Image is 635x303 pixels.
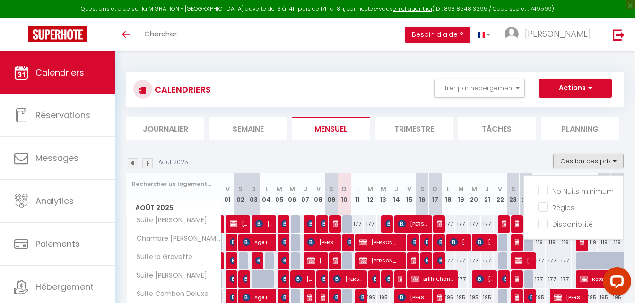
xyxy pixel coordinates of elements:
[35,195,74,207] span: Analytics
[364,173,376,215] th: 12
[437,215,442,233] span: [PERSON_NAME]
[442,215,454,233] div: 177
[481,252,494,269] div: 177
[471,185,477,194] abbr: M
[307,233,337,251] span: [PERSON_NAME]
[558,252,571,269] div: 177
[221,215,226,233] a: [PERSON_NAME]
[515,252,532,269] span: [PERSON_NAME]
[532,234,545,251] div: 119
[230,233,234,251] span: [PERSON_NAME]
[434,79,525,98] button: Filtrer par hébergement
[292,117,370,140] li: Mensuel
[243,270,247,288] span: [PERSON_NAME]
[468,173,480,215] th: 20
[255,215,272,233] span: [PERSON_NAME]
[338,173,351,215] th: 10
[442,252,454,269] div: 177
[494,173,506,215] th: 22
[532,252,545,269] div: 177
[584,173,597,215] th: 29
[572,173,584,215] th: 28
[209,117,287,140] li: Semaine
[598,234,610,251] div: 119
[381,185,386,194] abbr: M
[35,67,84,78] span: Calendriers
[598,173,610,215] th: 30
[351,173,364,215] th: 11
[359,233,402,251] span: [PERSON_NAME] Vienne
[424,233,428,251] span: [PERSON_NAME]
[558,270,571,288] div: 177
[289,185,295,194] abbr: M
[468,252,480,269] div: 177
[281,215,286,233] span: [PERSON_NAME]
[458,185,464,194] abbr: M
[411,233,416,251] span: [PERSON_NAME]
[321,215,325,233] span: [PERSON_NAME]
[455,270,468,288] div: 177
[447,185,450,194] abbr: L
[126,117,204,140] li: Journalier
[411,270,454,288] span: Brillt Chantal
[312,173,325,215] th: 08
[476,233,493,251] span: [PERSON_NAME]
[584,234,597,251] div: 119
[35,152,78,164] span: Messages
[321,270,325,288] span: [PERSON_NAME]
[28,26,87,42] img: Super Booking
[532,270,545,288] div: 177
[546,252,558,269] div: 177
[375,117,453,140] li: Trimestre
[416,173,428,215] th: 16
[226,185,230,194] abbr: V
[553,154,624,168] button: Gestion des prix
[558,173,571,215] th: 27
[476,270,493,288] span: [PERSON_NAME]
[273,173,286,215] th: 05
[128,234,223,244] span: Chambre [PERSON_NAME]
[333,252,338,269] span: [PERSON_NAME]
[385,215,390,233] span: [PERSON_NAME]
[144,29,177,39] span: Chercher
[539,79,612,98] button: Actions
[515,215,519,233] span: [PERSON_NAME]
[506,173,519,215] th: 23
[411,252,416,269] span: [PERSON_NAME]
[433,185,437,194] abbr: D
[511,185,515,194] abbr: S
[393,5,432,13] a: en cliquant ici
[35,238,80,250] span: Paiements
[35,281,94,293] span: Hébergement
[364,215,376,233] div: 177
[230,252,234,269] span: [PERSON_NAME]
[158,158,188,167] p: Août 2025
[429,173,442,215] th: 17
[307,215,312,233] span: [PERSON_NAME]
[558,234,571,251] div: 119
[372,270,376,288] span: [PERSON_NAME]
[525,28,591,40] span: [PERSON_NAME]
[35,109,90,121] span: Réservations
[390,173,402,215] th: 14
[497,18,603,51] a: ... [PERSON_NAME]
[437,233,442,251] span: [PERSON_NAME]
[247,173,260,215] th: 03
[505,27,519,41] img: ...
[286,173,299,215] th: 06
[455,173,468,215] th: 19
[541,117,619,140] li: Planning
[221,173,234,215] th: 01
[610,234,624,251] div: 119
[351,215,364,233] div: 177
[152,79,211,100] h3: CALENDRIERS
[255,252,260,269] span: [PERSON_NAME]
[265,185,268,194] abbr: L
[455,252,468,269] div: 177
[613,29,625,41] img: logout
[342,185,347,194] abbr: D
[520,173,532,215] th: 24
[394,185,398,194] abbr: J
[333,215,338,233] span: [PERSON_NAME]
